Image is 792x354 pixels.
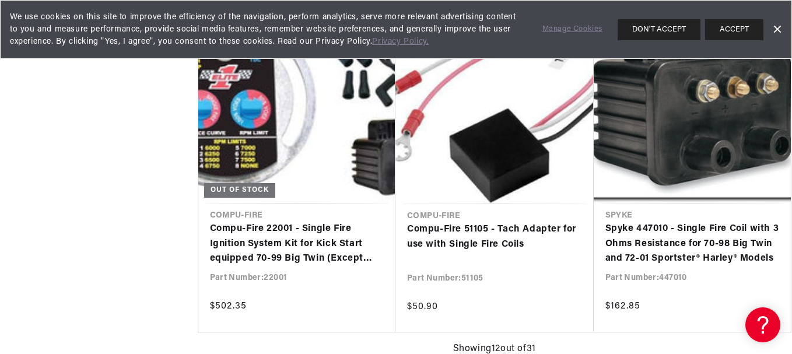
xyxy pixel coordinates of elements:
[768,21,786,38] a: Dismiss Banner
[210,222,384,267] a: Compu-Fire 22001 - Single Fire Ignition System Kit for Kick Start equipped 70-99 Big Twin (Except...
[705,19,763,40] button: ACCEPT
[372,37,429,46] a: Privacy Policy.
[407,222,582,252] a: Compu-Fire 51105 - Tach Adapter for use with Single Fire Coils
[605,222,780,267] a: Spyke 447010 - Single Fire Coil with 3 Ohms Resistance for 70-98 Big Twin and 72-01 Sportster® Ha...
[10,11,526,48] span: We use cookies on this site to improve the efficiency of the navigation, perform analytics, serve...
[618,19,700,40] button: DON'T ACCEPT
[542,23,602,36] a: Manage Cookies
